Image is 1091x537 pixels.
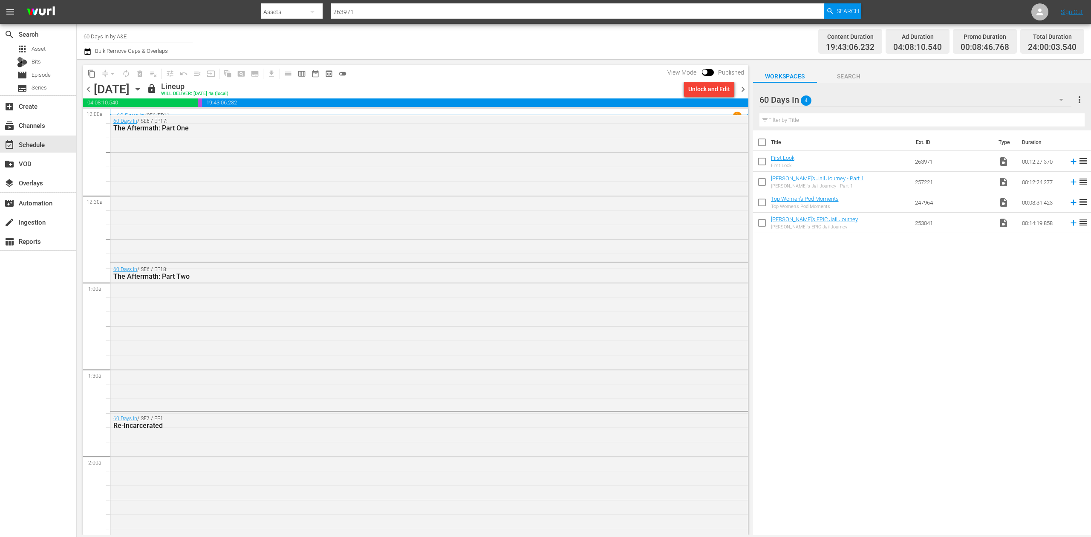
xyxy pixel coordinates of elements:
[999,156,1009,167] span: Video
[144,113,147,118] p: /
[912,192,995,213] td: 247964
[4,29,14,40] span: Search
[911,130,993,154] th: Ext. ID
[702,69,708,75] span: Toggle to switch from Published to Draft view.
[1019,192,1065,213] td: 00:08:31.423
[4,140,14,150] span: Schedule
[4,198,14,208] span: Automation
[771,155,794,161] a: First Look
[17,83,27,93] span: Series
[4,178,14,188] span: Overlays
[912,172,995,192] td: 257221
[771,183,864,189] div: [PERSON_NAME]'s Jail Journey - Part 1
[161,82,228,91] div: Lineup
[338,69,347,78] span: toggle_off
[4,159,14,169] span: VOD
[113,266,137,272] a: 60 Days In
[278,65,295,82] span: Day Calendar View
[32,45,46,53] span: Asset
[684,81,734,97] button: Unlock and Edit
[83,84,94,95] span: chevron_left
[113,266,697,280] div: / SE6 / EP18:
[1017,130,1068,154] th: Duration
[83,98,198,107] span: 04:08:10.540
[147,84,157,94] span: lock
[1078,197,1088,207] span: reorder
[663,69,702,76] span: View Mode:
[771,204,839,209] div: Top Women's Pod Moments
[1028,31,1077,43] div: Total Duration
[912,151,995,172] td: 263971
[4,121,14,131] span: Channels
[234,67,248,81] span: Create Search Block
[1078,217,1088,228] span: reorder
[837,3,859,19] span: Search
[218,65,234,82] span: Refresh All Search Blocks
[771,163,794,168] div: First Look
[119,67,133,81] span: Loop Content
[826,31,875,43] div: Content Duration
[87,69,96,78] span: content_copy
[113,118,137,124] a: 60 Days In
[113,416,137,422] a: 60 Days In
[113,416,697,430] div: / SE7 / EP1:
[94,82,130,96] div: [DATE]
[1069,177,1078,187] svg: Add to Schedule
[759,88,1072,112] div: 60 Days In
[4,217,14,228] span: Ingestion
[147,113,158,118] p: SE6 /
[322,67,336,81] span: View Backup
[999,177,1009,187] span: Video
[85,67,98,81] span: Copy Lineup
[771,175,864,182] a: [PERSON_NAME]'s Jail Journey - Part 1
[824,3,861,19] button: Search
[198,98,202,107] span: 00:08:46.768
[912,213,995,233] td: 253041
[17,70,27,80] span: Episode
[133,67,147,81] span: Select an event to delete
[999,197,1009,208] span: Video
[311,69,320,78] span: date_range_outlined
[113,272,697,280] div: The Aftermath: Part Two
[262,65,278,82] span: Download as CSV
[688,81,730,97] div: Unlock and Edit
[113,124,697,132] div: The Aftermath: Part One
[1061,9,1083,15] a: Sign Out
[113,422,697,430] div: Re-Incarcerated
[1019,151,1065,172] td: 00:12:27.370
[893,43,942,52] span: 04:08:10.540
[336,67,349,81] span: 24 hours Lineup View is OFF
[147,67,160,81] span: Clear Lineup
[4,101,14,112] span: Create
[753,71,817,82] span: Workspaces
[826,43,875,52] span: 19:43:06.232
[5,7,15,17] span: menu
[771,224,858,230] div: [PERSON_NAME]'s EPIC Jail Journey
[17,57,27,67] div: Bits
[771,216,858,222] a: [PERSON_NAME]'s EPIC Jail Journey
[32,71,51,79] span: Episode
[204,67,218,81] span: Update Metadata from Key Asset
[1069,157,1078,166] svg: Add to Schedule
[1069,198,1078,207] svg: Add to Schedule
[32,58,41,66] span: Bits
[325,69,333,78] span: preview_outlined
[993,130,1017,154] th: Type
[4,237,14,247] span: Reports
[161,91,228,97] div: WILL DELIVER: [DATE] 4a (local)
[771,196,839,202] a: Top Women's Pod Moments
[190,67,204,81] span: Fill episodes with ad slates
[248,67,262,81] span: Create Series Block
[297,69,306,78] span: calendar_view_week_outlined
[94,48,168,54] span: Bulk Remove Gaps & Overlaps
[1069,218,1078,228] svg: Add to Schedule
[736,113,739,118] p: 1
[1019,213,1065,233] td: 00:14:19.858
[771,130,911,154] th: Title
[961,31,1009,43] div: Promo Duration
[738,84,748,95] span: chevron_right
[961,43,1009,52] span: 00:08:46.768
[98,67,119,81] span: Remove Gaps & Overlaps
[20,2,61,22] img: ans4CAIJ8jUAAAAAAAAAAAAAAAAAAAAAAAAgQb4GAAAAAAAAAAAAAAAAAAAAAAAAJMjXAAAAAAAAAAAAAAAAAAAAAAAAgAT5G...
[117,112,144,119] a: 60 Days In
